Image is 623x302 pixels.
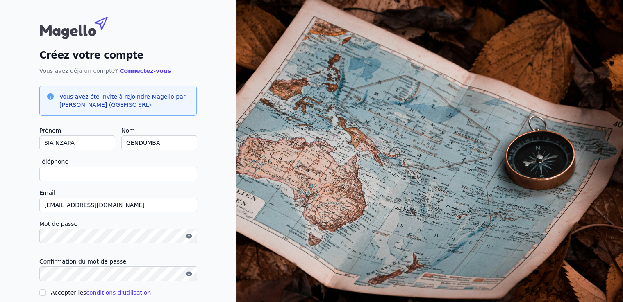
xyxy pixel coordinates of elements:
p: Vous avez déjà un compte? [39,66,197,76]
label: Confirmation du mot de passe [39,257,197,266]
label: Prénom [39,126,115,135]
label: Accepter les [51,289,151,296]
label: Email [39,188,197,198]
label: Mot de passe [39,219,197,229]
h2: Créez votre compte [39,48,197,63]
a: Connectez-vous [120,68,171,74]
label: Téléphone [39,157,197,167]
h3: Vous avez été invité à rejoindre Magello par [PERSON_NAME] (GGEFISC SRL) [59,92,190,109]
img: Magello [39,13,125,41]
a: conditions d'utilisation [86,289,151,296]
label: Nom [121,126,197,135]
